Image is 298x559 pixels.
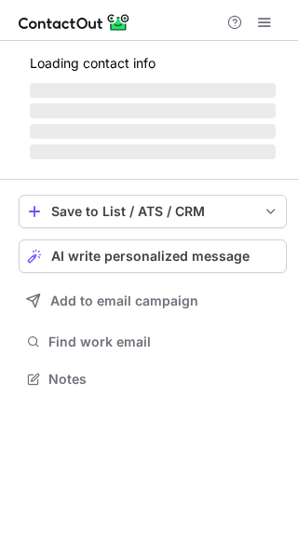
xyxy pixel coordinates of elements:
span: Add to email campaign [50,293,198,308]
span: ‌ [30,83,276,98]
span: ‌ [30,124,276,139]
button: Add to email campaign [19,284,287,318]
button: save-profile-one-click [19,195,287,228]
span: Notes [48,371,279,388]
span: ‌ [30,144,276,159]
button: Find work email [19,329,287,355]
img: ContactOut v5.3.10 [19,11,130,34]
span: Find work email [48,334,279,350]
span: ‌ [30,103,276,118]
button: Notes [19,366,287,392]
p: Loading contact info [30,56,276,71]
button: AI write personalized message [19,239,287,273]
span: AI write personalized message [51,249,250,264]
div: Save to List / ATS / CRM [51,204,254,219]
